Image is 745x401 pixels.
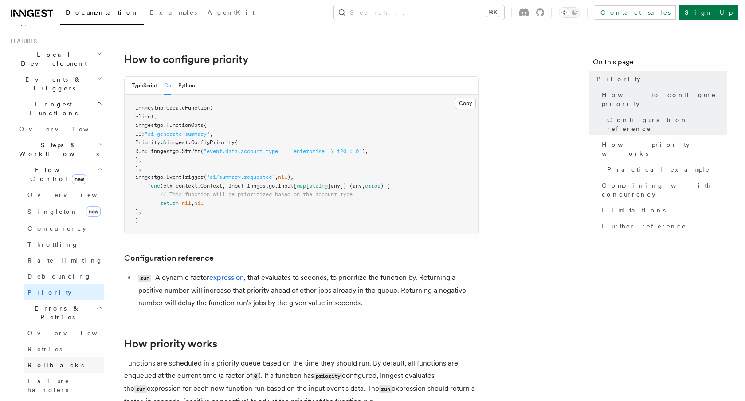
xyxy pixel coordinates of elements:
[178,77,195,95] button: Python
[379,385,392,393] code: run
[166,174,204,180] span: EventTrigger
[194,200,204,206] span: nil
[7,75,97,93] span: Events & Triggers
[136,271,479,309] li: - A dynamic factor , that evaluates to seconds, to prioritize the function by. Returning a positi...
[365,183,380,189] span: error
[679,5,738,20] a: Sign Up
[134,385,147,393] code: run
[593,71,727,87] a: Priority
[210,105,213,111] span: (
[66,9,139,16] span: Documentation
[598,202,727,218] a: Limitations
[204,174,207,180] span: (
[27,273,91,280] span: Debouncing
[602,206,666,215] span: Limitations
[209,273,244,282] a: expression
[144,3,202,24] a: Examples
[596,75,640,83] span: Priority
[27,225,86,232] span: Concurrency
[486,8,499,17] kbd: ⌘K
[27,208,78,215] span: Singleton
[191,200,194,206] span: ,
[135,157,141,163] span: },
[24,203,104,220] a: Singletonnew
[16,141,99,158] span: Steps & Workflows
[160,191,353,197] span: // This function will be prioritized based on the account type
[135,217,138,224] span: )
[138,275,151,282] code: run
[164,77,171,95] button: Go
[132,77,157,95] button: TypeScript
[16,165,98,183] span: Flow Control
[24,357,104,373] a: Rollbacks
[455,98,476,109] button: Copy
[16,187,104,300] div: Flow Controlnew
[380,183,390,189] span: ) {
[27,346,62,353] span: Retries
[72,174,86,184] span: new
[163,139,166,145] span: &
[124,338,217,350] a: How priority works
[16,162,104,187] button: Flow Controlnew
[7,50,97,68] span: Local Development
[166,105,210,111] span: CreateFunction
[135,139,163,145] span: Priority:
[16,121,104,137] a: Overview
[24,341,104,357] a: Retries
[207,174,275,180] span: "ai/summary.requested"
[182,200,191,206] span: nil
[27,241,78,248] span: Throttling
[135,174,166,180] span: inngestgo.
[160,200,179,206] span: return
[602,140,727,158] span: How priority works
[24,236,104,252] a: Throttling
[287,174,294,180] span: ),
[160,183,297,189] span: (ctx context.Context, input inngestgo.Input[
[166,139,238,145] span: inngest.ConfigPriority{
[252,373,259,380] code: 0
[334,5,504,20] button: Search...⌘K
[24,268,104,284] a: Debouncing
[135,208,141,215] span: },
[7,96,104,121] button: Inngest Functions
[16,304,96,322] span: Errors & Retries
[309,183,328,189] span: string
[19,126,110,133] span: Overview
[24,325,104,341] a: Overview
[595,5,676,20] a: Contact sales
[7,71,104,96] button: Events & Triggers
[278,174,287,180] span: nil
[60,3,144,25] a: Documentation
[598,177,727,202] a: Combining with concurrency
[604,112,727,137] a: Configuration reference
[148,183,160,189] span: func
[593,57,727,71] h4: On this page
[16,300,104,325] button: Errors & Retries
[27,377,70,393] span: Failure handlers
[135,105,166,111] span: inngestgo.
[27,362,84,369] span: Rollbacks
[602,90,727,108] span: How to configure priority
[145,131,210,137] span: "ai-generate-summary"
[24,187,104,203] a: Overview
[24,284,104,300] a: Priority
[149,9,197,16] span: Examples
[607,115,727,133] span: Configuration reference
[297,183,306,189] span: map
[202,3,260,24] a: AgentKit
[24,220,104,236] a: Concurrency
[602,181,727,199] span: Combining with concurrency
[598,87,727,112] a: How to configure priority
[200,148,204,154] span: (
[559,7,580,18] button: Toggle dark mode
[135,148,182,154] span: Run: inngestgo.
[306,183,309,189] span: [
[607,165,710,174] span: Practical example
[124,53,248,66] a: How to configure priority
[86,206,101,217] span: new
[598,137,727,161] a: How priority works
[362,148,368,154] span: ),
[7,38,37,45] span: Features
[24,252,104,268] a: Rate limiting
[135,165,141,172] span: },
